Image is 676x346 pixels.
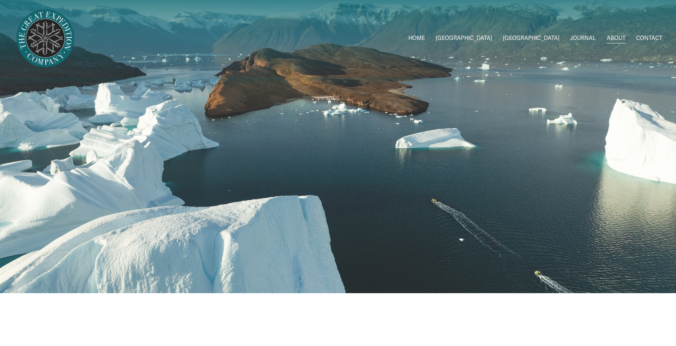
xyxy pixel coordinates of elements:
[503,33,559,43] span: [GEOGRAPHIC_DATA]
[436,33,492,44] a: folder dropdown
[607,33,626,44] a: ABOUT
[503,33,559,44] a: folder dropdown
[436,33,492,43] span: [GEOGRAPHIC_DATA]
[636,33,662,44] a: CONTACT
[570,33,596,44] a: JOURNAL
[408,33,425,44] a: HOME
[14,7,77,70] img: Arctic Expeditions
